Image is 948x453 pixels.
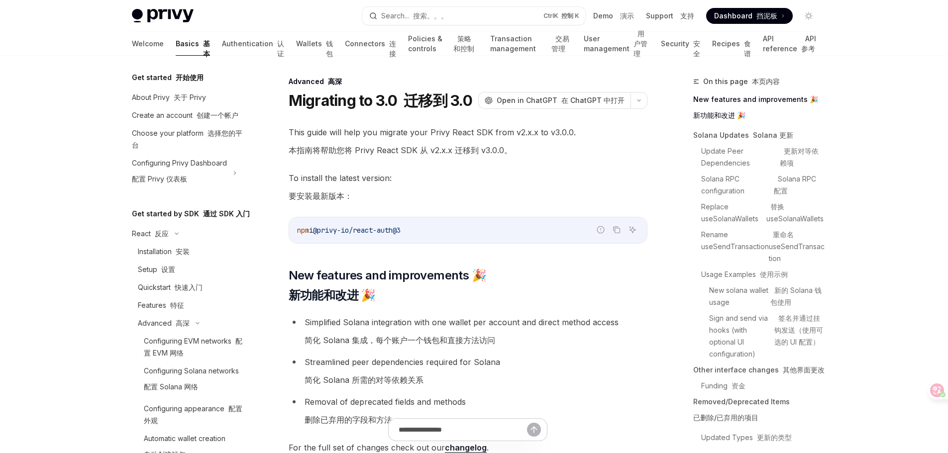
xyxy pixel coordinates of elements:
a: Setup 设置 [124,261,251,278]
a: API reference API 参考 [763,32,817,56]
li: Streamlined peer dependencies required for Solana [289,355,647,391]
li: Simplified Solana integration with one wallet per account and direct method access [289,315,647,351]
div: Configuring Privy Dashboard [132,157,227,189]
font: 认证 [277,39,284,58]
font: 反应 [155,229,169,238]
font: 食谱 [744,39,751,58]
a: Updated Types 更新的类型 [701,430,825,446]
a: Connectors 连接 [345,32,396,56]
span: Ctrl K [543,12,579,20]
font: 基本 [203,39,210,58]
font: 特征 [170,301,184,309]
div: Configuring EVM networks [144,335,245,359]
button: Ask AI [626,223,639,236]
a: About Privy 关于 Privy [124,89,251,106]
span: This guide will help you migrate your Privy React SDK from v2.x.x to v3.0.0. [289,125,647,161]
font: 快速入门 [175,283,203,291]
font: 配置 Privy 仪表板 [132,175,187,183]
font: 演示 [620,11,634,20]
button: Send message [527,423,541,437]
div: Configuring Solana networks [144,365,239,397]
a: Features 特征 [124,296,251,314]
font: 高深 [176,319,190,327]
font: 用户管理 [633,29,647,58]
font: 资金 [732,381,745,390]
font: 控制 K [561,12,579,19]
font: 简化 Solana 集成，每个账户一个钱包和直接方法访问 [305,335,495,345]
font: 挡泥板 [756,11,777,20]
font: API 参考 [801,34,816,53]
div: Advanced [138,317,190,329]
div: Configuring appearance [144,403,245,427]
button: Copy the contents from the code block [610,223,623,236]
button: Report incorrect code [594,223,607,236]
font: 交易管理 [551,34,569,53]
font: 搜索。。。 [413,11,448,20]
a: Usage Examples 使用示例 [701,267,825,282]
h5: Get started by SDK [132,208,250,220]
font: 关于 Privy [174,93,206,101]
a: Installation 安装 [124,243,251,261]
div: Features [138,299,184,311]
font: Solana 更新 [753,131,793,139]
font: 创建一个帐户 [197,111,238,119]
a: Policies & controls 策略和控制 [408,32,478,56]
font: 签名并通过挂钩发送（使用可选的 UI 配置） [774,314,823,346]
font: 安全 [693,39,700,58]
a: Configuring Solana networks配置 Solana 网络 [124,362,251,400]
a: Removed/Deprecated Items已删除/已弃用的项目 [693,394,825,430]
div: Quickstart [138,281,203,293]
a: Solana Updates Solana 更新 [693,127,825,143]
a: Update Peer Dependencies 更新对等依赖项 [701,143,825,171]
a: New features and improvements 🎉新功能和改进 🎉 [693,91,825,127]
button: Toggle dark mode [801,8,817,24]
a: Replace useSolanaWallets 替换 useSolanaWallets [701,199,825,227]
font: 策略和控制 [453,34,474,53]
font: 配置 Solana 网络 [144,382,198,391]
a: Choose your platform 选择您的平台 [124,124,251,154]
a: Welcome [132,32,164,56]
h5: Get started [132,72,204,84]
font: 使用示例 [760,270,788,278]
div: Advanced [289,77,647,87]
font: 在 ChatGPT 中打开 [561,96,625,104]
font: 删除已弃用的字段和方法 [305,415,392,425]
a: Dashboard 挡泥板 [706,8,793,24]
font: 更新的类型 [757,433,792,442]
button: Search... 搜索。。。CtrlK 控制 K [362,7,585,25]
a: User management 用户管理 [584,32,649,56]
font: 高深 [328,77,342,86]
a: Configuring appearance 配置外观 [124,400,251,430]
font: 新功能和改进 🎉 [289,288,376,302]
font: 更新对等依赖项 [780,147,819,167]
span: On this page [703,76,780,88]
font: Solana RPC 配置 [774,175,818,195]
div: Installation [138,246,190,258]
font: 开始使用 [176,73,204,82]
button: Open in ChatGPT 在 ChatGPT 中打开 [478,92,631,109]
a: Recipes 食谱 [712,32,751,56]
span: Open in ChatGPT [497,95,625,105]
h1: Migrating to 3.0 [289,91,472,109]
font: 钱包 [326,39,333,58]
span: @privy-io/react-auth@3 [313,226,401,235]
a: Quickstart 快速入门 [124,278,251,296]
font: 通过 SDK 入门 [203,209,250,218]
font: 本页内容 [752,77,780,86]
span: i [309,226,313,235]
a: Other interface changes 其他界面更改 [693,362,825,378]
a: Authentication 认证 [222,32,284,56]
img: light logo [132,9,194,23]
font: 重命名 useSendTransaction [769,230,825,263]
div: Search... [381,10,448,22]
font: 本指南将帮助您将 Privy React SDK 从 v2.x.x 迁移到 v3.0.0。 [289,145,512,155]
font: 新功能和改进 🎉 [693,111,745,119]
div: React [132,228,169,240]
a: Rename useSendTransaction 重命名 useSendTransaction [701,227,825,267]
font: 连接 [389,39,396,58]
font: 设置 [161,265,175,273]
font: 其他界面更改 [783,365,825,374]
a: Basics 基本 [176,32,210,56]
a: Solana RPC configuration Solana RPC 配置 [701,171,825,199]
a: Funding 资金 [701,378,825,394]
